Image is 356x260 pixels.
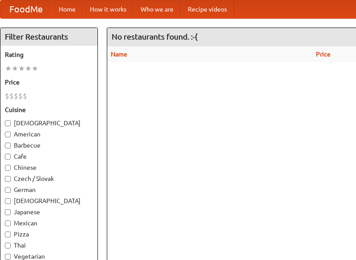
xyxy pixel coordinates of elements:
h5: Cuisine [5,105,93,114]
input: Japanese [5,209,11,215]
h4: Filter Restaurants [0,28,97,46]
li: ★ [5,64,12,73]
input: Mexican [5,220,11,226]
li: $ [5,91,9,101]
a: Who we are [133,0,181,18]
li: ★ [25,64,32,73]
label: Czech / Slovak [5,174,93,183]
li: $ [9,91,14,101]
input: Cafe [5,154,11,160]
label: Pizza [5,230,93,239]
ng-pluralize: No restaurants found. :-( [112,32,198,41]
input: German [5,187,11,193]
a: FoodMe [0,0,52,18]
label: [DEMOGRAPHIC_DATA] [5,196,93,205]
input: American [5,132,11,137]
li: $ [23,91,27,101]
label: Chinese [5,163,93,172]
label: Barbecue [5,141,93,150]
input: Barbecue [5,143,11,148]
a: Name [111,51,127,58]
input: Pizza [5,232,11,237]
a: How it works [83,0,133,18]
input: [DEMOGRAPHIC_DATA] [5,198,11,204]
label: German [5,185,93,194]
h5: Price [5,78,93,87]
input: Chinese [5,165,11,171]
li: ★ [12,64,18,73]
label: Cafe [5,152,93,161]
label: Thai [5,241,93,250]
h5: Rating [5,50,93,59]
li: ★ [32,64,38,73]
input: Czech / Slovak [5,176,11,182]
input: Thai [5,243,11,248]
input: [DEMOGRAPHIC_DATA] [5,120,11,126]
a: Home [52,0,83,18]
label: American [5,130,93,139]
input: Vegetarian [5,254,11,260]
label: Japanese [5,208,93,216]
a: Recipe videos [181,0,234,18]
a: Price [316,51,331,58]
label: [DEMOGRAPHIC_DATA] [5,119,93,128]
li: $ [18,91,23,101]
li: ★ [18,64,25,73]
li: $ [14,91,18,101]
label: Mexican [5,219,93,228]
